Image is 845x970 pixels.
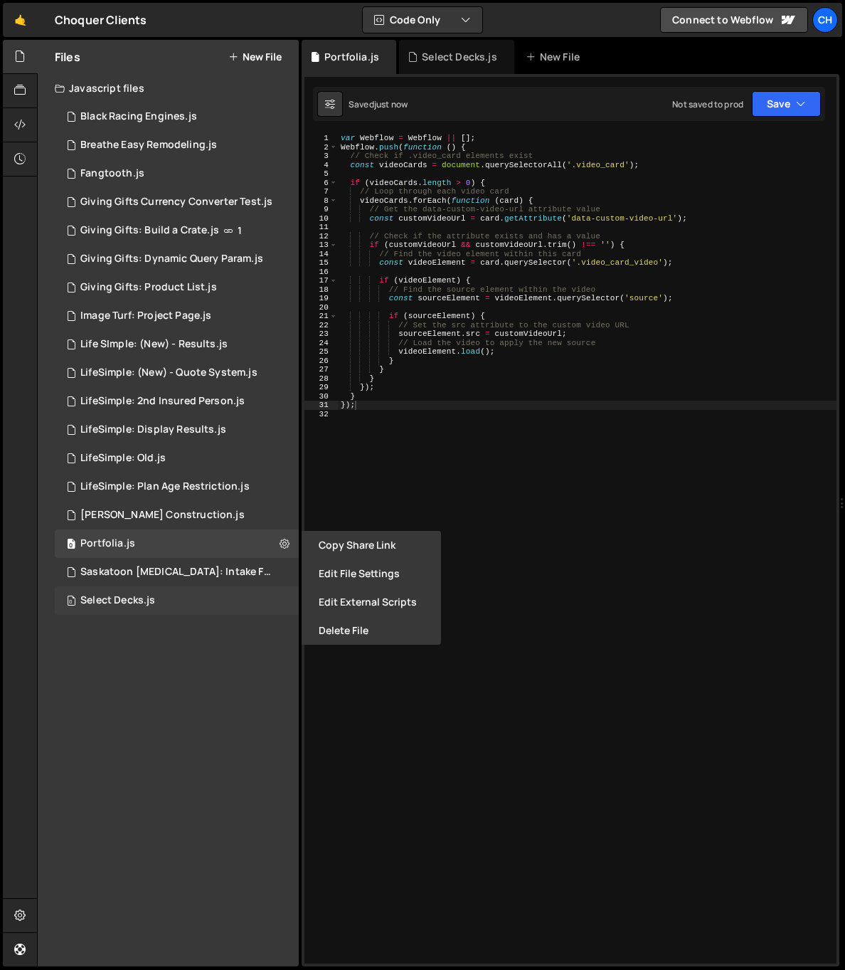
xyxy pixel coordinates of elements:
[304,232,338,241] div: 12
[304,143,338,152] div: 2
[422,50,496,64] div: Select Decks.js
[55,501,299,529] div: 6642/36038.js
[55,49,80,65] h2: Files
[304,214,338,223] div: 10
[302,588,441,616] button: Edit External Scripts
[304,169,338,179] div: 5
[304,357,338,366] div: 26
[55,131,299,159] div: 6642/39014.js
[304,134,338,143] div: 1
[55,302,299,330] div: 6642/18231.js
[55,529,299,558] div: 6642/46480.js
[672,98,743,110] div: Not saved to prod
[55,558,304,586] div: 6642/12785.js
[55,387,299,416] div: 6642/19885.js
[304,152,338,161] div: 3
[228,51,282,63] button: New File
[752,91,821,117] button: Save
[304,374,338,384] div: 28
[3,3,38,37] a: 🤙
[304,250,338,259] div: 14
[38,74,299,102] div: Javascript files
[304,347,338,357] div: 25
[304,161,338,170] div: 4
[80,310,211,322] div: Image Turf: Project Page.js
[80,452,166,465] div: LifeSimple: Old.js
[55,159,299,188] div: 6642/24962.js
[304,241,338,250] div: 13
[80,566,277,579] div: Saskatoon [MEDICAL_DATA]: Intake Form.js
[80,281,217,294] div: Giving Gifts: Product List.js
[55,359,299,387] div: 6642/21464.js
[304,285,338,295] div: 18
[304,205,338,214] div: 9
[304,276,338,285] div: 17
[55,188,299,216] div: 6642/17331.js
[80,338,228,351] div: Life SImple: (New) - Results.js
[55,473,299,501] div: 6642/18376.js
[80,224,219,237] div: Giving Gifts: Build a Crate.js
[526,50,585,64] div: New File
[363,7,482,33] button: Code Only
[55,216,299,245] div: 6642/12828.js
[304,268,338,277] div: 16
[304,258,338,268] div: 15
[55,586,299,615] div: 6642/45108.js
[374,98,408,110] div: just now
[80,110,197,123] div: Black Racing Engines.js
[304,392,338,401] div: 30
[80,480,250,493] div: LifeSimple: Plan Age Restriction.js
[80,395,245,408] div: LifeSimple: 2nd Insured Person.js
[80,139,217,152] div: Breathe Easy Remodeling.js
[304,339,338,348] div: 24
[55,330,299,359] div: 6642/21694.js
[304,294,338,303] div: 19
[80,509,245,522] div: [PERSON_NAME] Construction.js
[304,410,338,419] div: 32
[304,330,338,339] div: 23
[302,559,441,588] button: Edit File Settings
[80,594,155,607] div: Select Decks.js
[304,196,338,206] div: 8
[80,167,144,180] div: Fangtooth.js
[55,416,299,444] div: 6642/21531.js
[67,596,75,608] span: 0
[55,102,299,131] div: 6642/27391.js
[304,223,338,232] div: 11
[55,245,299,273] div: 6642/13149.js
[324,50,379,64] div: Portfolia.js
[304,401,338,410] div: 31
[67,539,75,551] span: 0
[80,537,135,550] div: Portfolia.js
[812,7,838,33] a: Ch
[304,179,338,188] div: 6
[349,98,408,110] div: Saved
[80,423,226,436] div: LifeSimple: Display Results.js
[80,253,263,265] div: Giving Gifts: Dynamic Query Param.js
[80,196,272,209] div: Giving Gifts Currency Converter Test.js
[55,444,299,473] div: 6642/21483.js
[302,531,441,559] button: Copy share link
[302,616,441,645] button: Delete File
[238,225,242,236] span: 1
[80,367,257,379] div: LifeSimple: (New) - Quote System.js
[304,365,338,374] div: 27
[304,321,338,330] div: 22
[55,11,147,28] div: Choquer Clients
[304,383,338,392] div: 29
[660,7,808,33] a: Connect to Webflow
[304,303,338,312] div: 20
[55,273,299,302] div: 6642/17178.js
[304,312,338,321] div: 21
[304,187,338,196] div: 7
